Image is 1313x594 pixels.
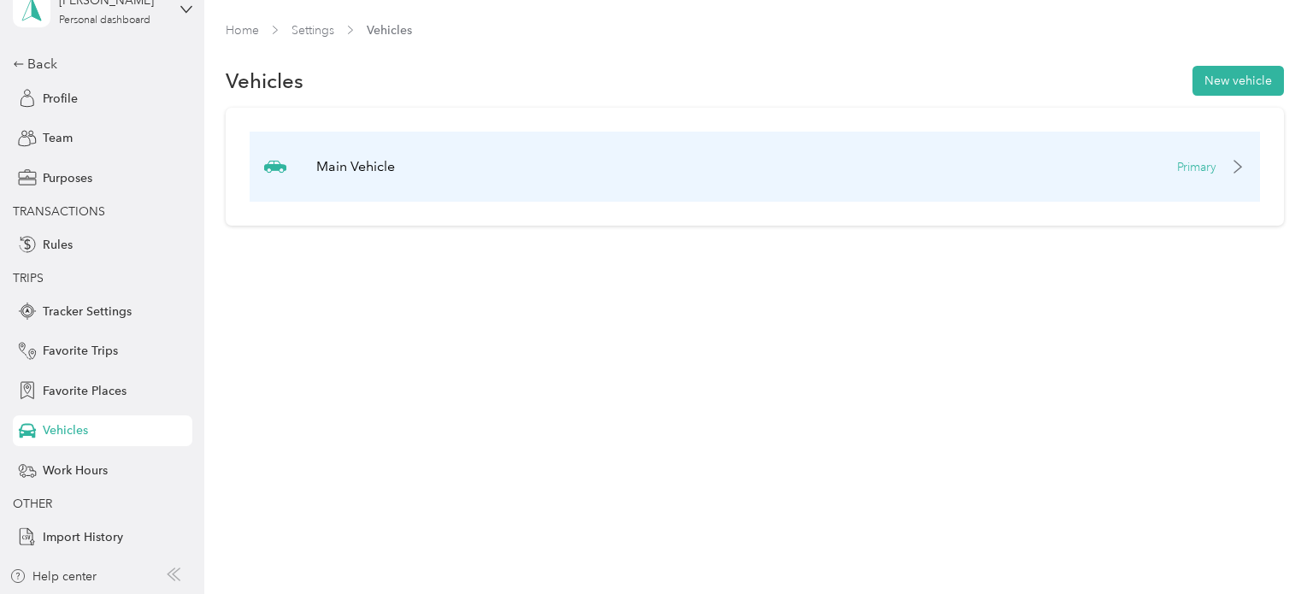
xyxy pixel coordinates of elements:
span: TRANSACTIONS [13,204,105,219]
span: Profile [43,90,78,108]
h1: Vehicles [226,72,303,90]
p: Primary [1177,158,1216,176]
button: New vehicle [1192,66,1284,96]
span: Work Hours [43,462,108,479]
span: Team [43,129,73,147]
span: OTHER [13,497,52,511]
span: Favorite Places [43,382,127,400]
span: Vehicles [367,21,412,39]
span: Import History [43,528,123,546]
span: Tracker Settings [43,303,132,321]
iframe: Everlance-gr Chat Button Frame [1217,498,1313,594]
span: TRIPS [13,271,44,285]
a: Home [226,23,259,38]
div: Back [13,54,184,74]
span: Favorite Trips [43,342,118,360]
p: Main Vehicle [316,156,395,177]
a: Settings [291,23,334,38]
span: Purposes [43,169,92,187]
div: Personal dashboard [59,15,150,26]
span: Vehicles [43,421,88,439]
button: Help center [9,568,97,585]
span: Rules [43,236,73,254]
img: Sedan [264,156,286,178]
